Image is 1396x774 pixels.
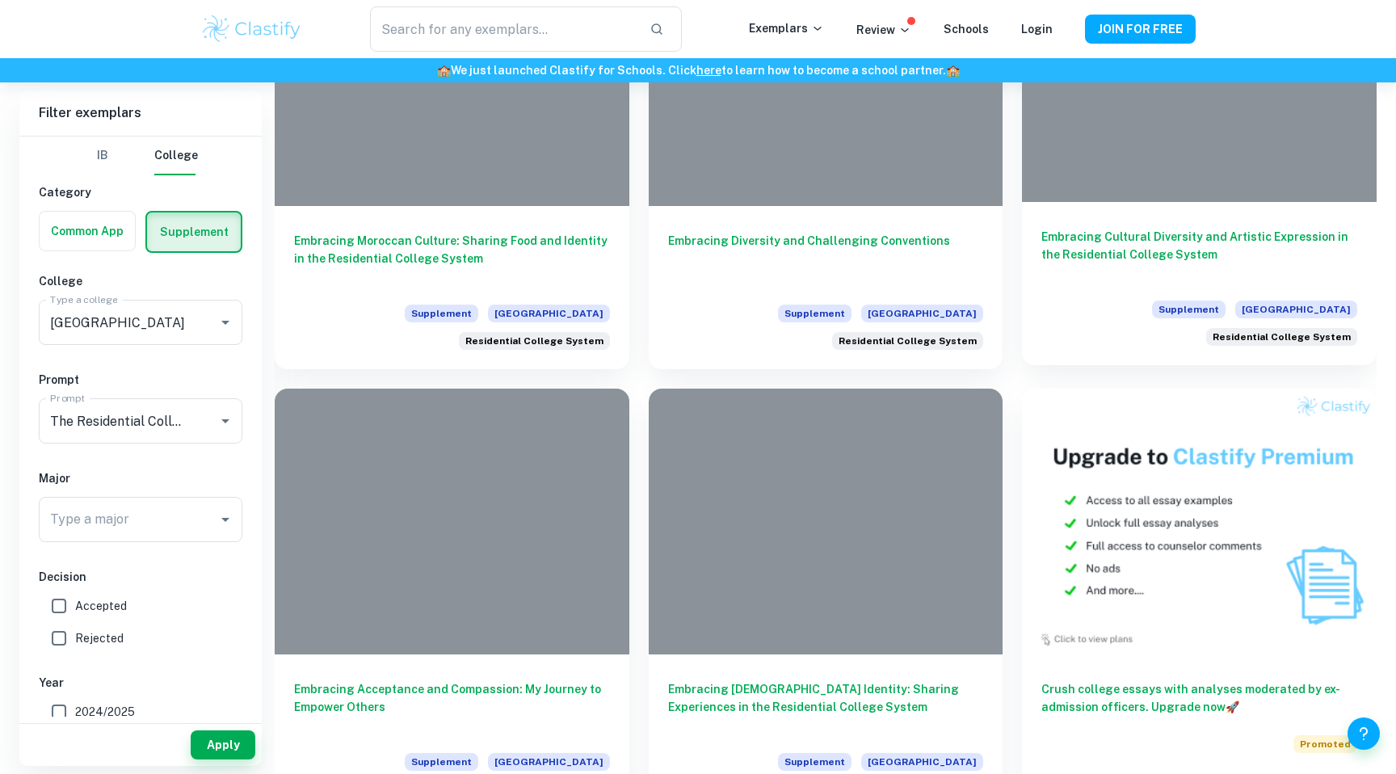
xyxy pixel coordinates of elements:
span: [GEOGRAPHIC_DATA] [488,753,610,771]
span: [GEOGRAPHIC_DATA] [1235,301,1357,318]
span: Supplement [1152,301,1226,318]
p: Exemplars [749,19,824,37]
button: Open [214,508,237,531]
span: 🏫 [437,64,451,77]
span: Supplement [405,305,478,322]
span: Supplement [778,753,851,771]
h6: Embracing Cultural Diversity and Artistic Expression in the Residential College System [1041,228,1357,281]
button: Help and Feedback [1348,717,1380,750]
h6: We just launched Clastify for Schools. Click to learn how to become a school partner. [3,61,1393,79]
button: IB [83,137,122,175]
h6: Embracing Moroccan Culture: Sharing Food and Identity in the Residential College System [294,232,610,285]
div: Filter type choice [83,137,198,175]
h6: Embracing Acceptance and Compassion: My Journey to Empower Others [294,680,610,734]
h6: Year [39,674,242,692]
input: Search for any exemplars... [370,6,637,52]
p: Review [856,21,911,39]
div: The Residential College System is at the heart of Rice student life and is heavily influenced by ... [459,332,610,350]
h6: Major [39,469,242,487]
h6: Prompt [39,371,242,389]
span: Residential College System [1213,330,1351,344]
h6: Decision [39,568,242,586]
span: Residential College System [465,334,603,348]
span: 🏫 [946,64,960,77]
h6: Crush college essays with analyses moderated by ex-admission officers. Upgrade now [1041,680,1357,716]
div: The Residential College System is at the heart of Rice student life and is heavily influenced by ... [832,332,983,350]
h6: Embracing [DEMOGRAPHIC_DATA] Identity: Sharing Experiences in the Residential College System [668,680,984,734]
span: 2024/2025 [75,703,135,721]
button: Open [214,410,237,432]
h6: Embracing Diversity and Challenging Conventions [668,232,984,285]
img: Clastify logo [200,13,303,45]
span: Accepted [75,597,127,615]
span: Rejected [75,629,124,647]
a: Schools [944,23,989,36]
button: Common App [40,212,135,250]
button: Supplement [147,212,241,251]
span: Supplement [778,305,851,322]
span: [GEOGRAPHIC_DATA] [488,305,610,322]
span: [GEOGRAPHIC_DATA] [861,753,983,771]
button: Open [214,311,237,334]
div: The Residential College System is at the heart of Rice student life and is heavily influenced by ... [1206,328,1357,346]
h6: Filter exemplars [19,90,262,136]
img: Thumbnail [1022,389,1377,654]
span: Supplement [405,753,478,771]
span: 🚀 [1226,700,1239,713]
h6: Category [39,183,242,201]
span: [GEOGRAPHIC_DATA] [861,305,983,322]
span: Promoted [1293,735,1357,753]
a: Login [1021,23,1053,36]
button: College [154,137,198,175]
button: Apply [191,730,255,759]
span: Residential College System [839,334,977,348]
a: here [696,64,721,77]
button: JOIN FOR FREE [1085,15,1196,44]
label: Type a college [50,292,117,306]
h6: College [39,272,242,290]
label: Prompt [50,391,86,405]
